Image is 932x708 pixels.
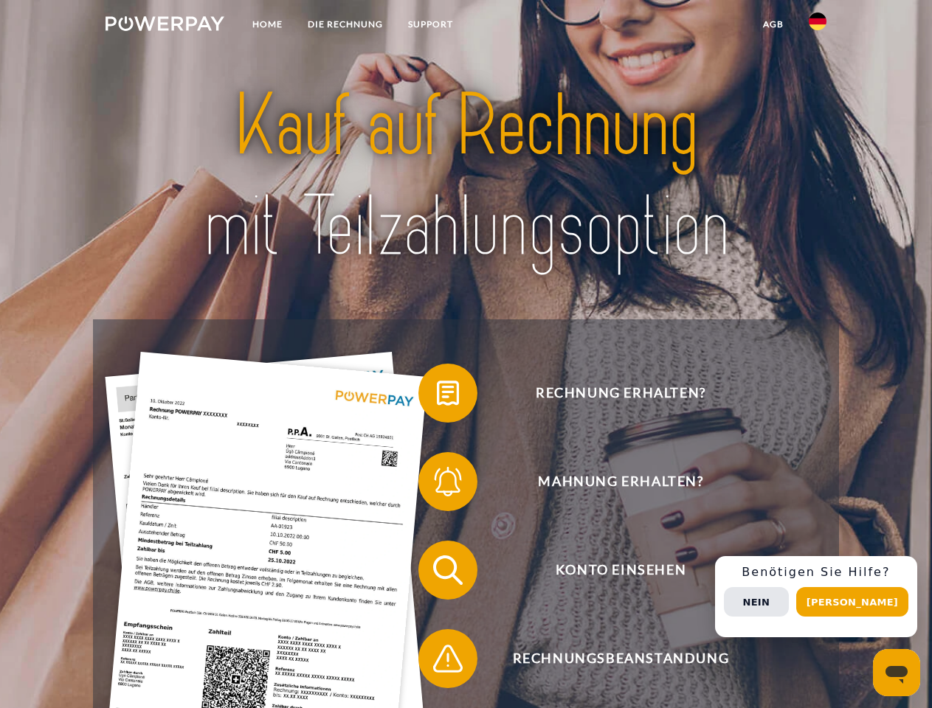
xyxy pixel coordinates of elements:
img: qb_warning.svg [429,640,466,677]
div: Schnellhilfe [715,556,917,637]
a: SUPPORT [396,11,466,38]
button: Mahnung erhalten? [418,452,802,511]
span: Rechnung erhalten? [440,364,801,423]
button: Konto einsehen [418,541,802,600]
a: DIE RECHNUNG [295,11,396,38]
button: Rechnungsbeanstandung [418,629,802,688]
span: Konto einsehen [440,541,801,600]
a: agb [750,11,796,38]
a: Home [240,11,295,38]
h3: Benötigen Sie Hilfe? [724,565,908,580]
span: Mahnung erhalten? [440,452,801,511]
iframe: Schaltfläche zum Öffnen des Messaging-Fensters [873,649,920,696]
img: logo-powerpay-white.svg [106,16,224,31]
img: de [809,13,826,30]
button: Rechnung erhalten? [418,364,802,423]
button: [PERSON_NAME] [796,587,908,617]
span: Rechnungsbeanstandung [440,629,801,688]
button: Nein [724,587,789,617]
img: qb_search.svg [429,552,466,589]
img: qb_bell.svg [429,463,466,500]
img: title-powerpay_de.svg [141,71,791,282]
img: qb_bill.svg [429,375,466,412]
